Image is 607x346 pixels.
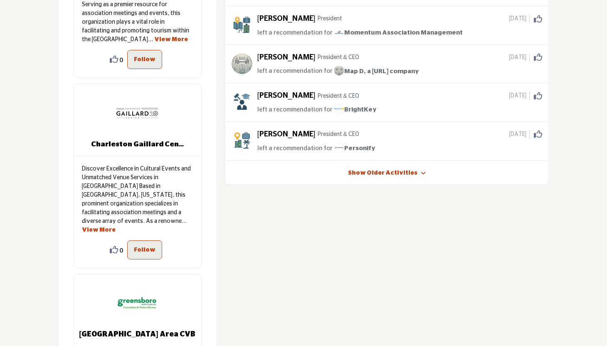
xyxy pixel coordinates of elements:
i: Click to Like this activity [534,92,542,100]
img: avtar-image [232,15,252,35]
span: left a recommendation for [257,68,333,74]
img: image [334,65,344,76]
span: Momentum Association Management [334,30,463,36]
span: left a recommendation for [257,145,333,151]
span: 0 [120,55,123,64]
i: Click to Like this activity [534,53,542,62]
a: imageMap D, a [URL] company [334,66,419,77]
a: View More [154,37,188,42]
button: Follow [127,240,162,259]
span: left a recommendation for [257,30,333,36]
i: Click to Like this activity [534,15,542,23]
h5: [PERSON_NAME] [257,15,316,24]
span: ... [148,37,153,42]
a: imageMomentum Association Management [334,28,463,38]
span: [DATE] [509,91,530,100]
span: ... [182,218,187,224]
span: Personify [334,145,375,151]
h5: [PERSON_NAME] [257,91,316,101]
a: [GEOGRAPHIC_DATA] Area CVB [79,331,195,338]
a: View More [82,227,116,233]
img: avtar-image [232,130,252,151]
a: imageBrightKey [334,105,377,115]
span: Map D, a [URL] company [334,68,419,74]
button: Follow [127,50,162,69]
b: Greensboro Area CVB [79,331,195,338]
p: Discover Excellence in Cultural Events and Unmatched Venue Services in [GEOGRAPHIC_DATA] Based in... [82,165,193,235]
p: President [318,15,342,23]
span: [DATE] [509,130,530,139]
img: Charleston Gaillard Center [116,92,158,134]
h5: [PERSON_NAME] [257,130,316,139]
img: avtar-image [232,91,252,112]
a: Show Older Activities [348,169,417,178]
p: President & CEO [318,92,359,101]
span: BrightKey [334,106,377,113]
span: [DATE] [509,53,530,62]
img: avtar-image [232,53,252,74]
img: Greensboro Area CVB [116,283,158,324]
p: President & CEO [318,130,359,139]
a: Charleston Gaillard Cen... [74,140,201,149]
span: 0 [120,246,123,255]
i: Click to Like this activity [534,130,542,138]
span: [DATE] [509,15,530,23]
p: Follow [134,54,155,64]
b: Charleston Gaillard Center [74,140,201,149]
img: image [334,143,344,153]
img: image [334,104,344,114]
p: President & CEO [318,53,359,62]
a: imagePersonify [334,143,375,154]
img: image [334,27,344,37]
span: left a recommendation for [257,106,333,113]
h5: [PERSON_NAME] [257,53,316,62]
p: Follow [134,245,155,255]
